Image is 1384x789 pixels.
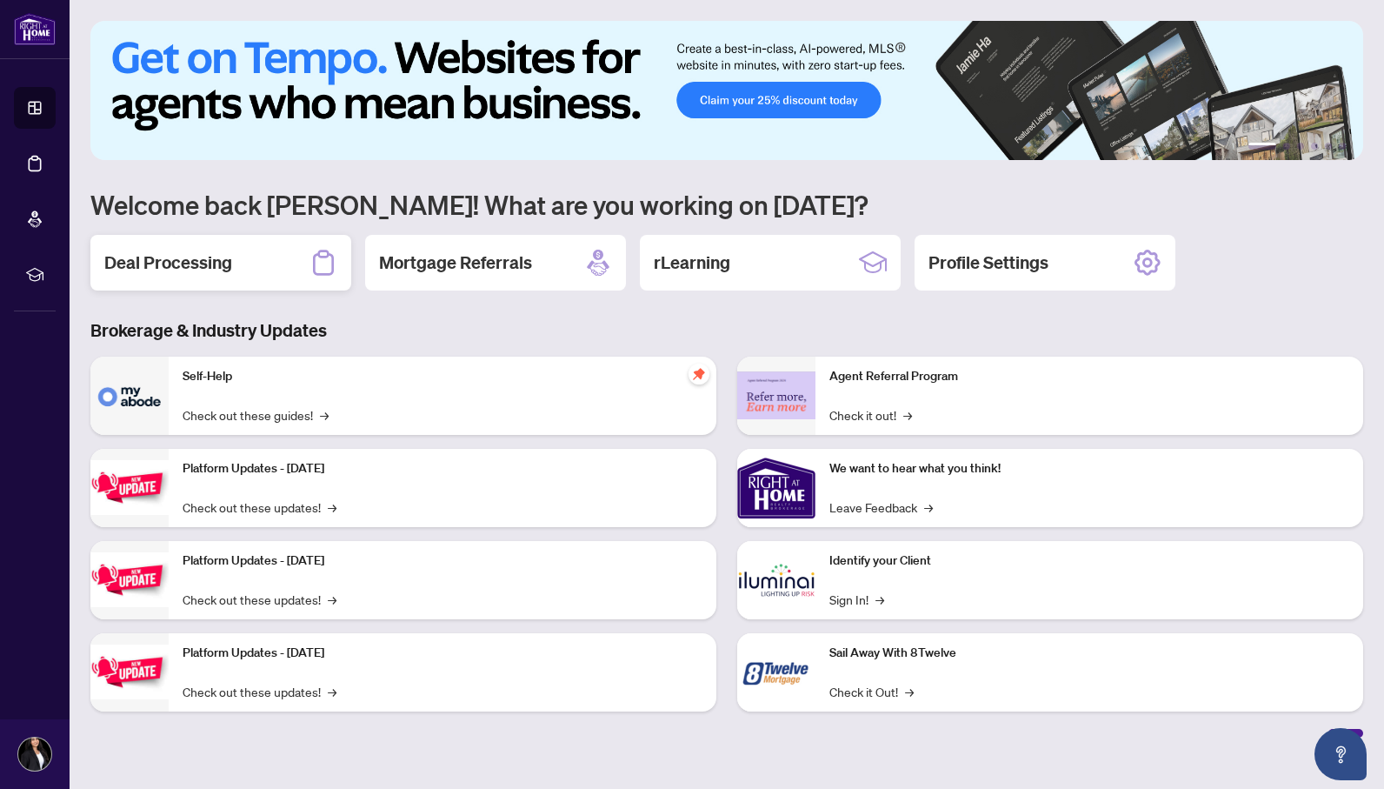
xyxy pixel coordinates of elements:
span: → [875,590,884,609]
img: Slide 0 [90,21,1363,160]
h3: Brokerage & Industry Updates [90,318,1363,343]
h2: Profile Settings [928,251,1048,275]
img: Identify your Client [737,541,815,619]
a: Check it out!→ [829,405,912,425]
button: 3 [1297,143,1304,150]
a: Leave Feedback→ [829,498,933,517]
a: Check out these guides!→ [183,405,329,425]
a: Check out these updates!→ [183,498,336,517]
p: Platform Updates - [DATE] [183,644,702,663]
img: We want to hear what you think! [737,449,815,527]
p: We want to hear what you think! [829,459,1349,478]
img: Platform Updates - July 8, 2025 [90,552,169,607]
span: → [320,405,329,425]
img: Profile Icon [18,738,51,771]
a: Check it Out!→ [829,682,914,701]
button: 2 [1283,143,1290,150]
button: Open asap [1314,728,1367,780]
span: → [903,405,912,425]
img: Platform Updates - June 23, 2025 [90,645,169,699]
p: Platform Updates - [DATE] [183,552,702,571]
button: 1 [1248,143,1276,150]
span: → [328,590,336,609]
button: 4 [1311,143,1318,150]
img: Platform Updates - July 21, 2025 [90,460,169,515]
button: 6 [1339,143,1346,150]
p: Self-Help [183,367,702,386]
span: → [905,682,914,701]
span: → [924,498,933,517]
h2: rLearning [654,251,730,275]
h2: Deal Processing [104,251,232,275]
p: Platform Updates - [DATE] [183,459,702,478]
button: 5 [1325,143,1332,150]
a: Check out these updates!→ [183,682,336,701]
img: Sail Away With 8Twelve [737,633,815,712]
h2: Mortgage Referrals [379,251,532,275]
a: Check out these updates!→ [183,590,336,609]
img: Agent Referral Program [737,371,815,419]
h1: Welcome back [PERSON_NAME]! What are you working on [DATE]? [90,188,1363,221]
img: logo [14,13,56,45]
span: → [328,682,336,701]
span: pushpin [689,364,709,384]
p: Agent Referral Program [829,367,1349,386]
span: → [328,498,336,517]
img: Self-Help [90,357,169,435]
p: Identify your Client [829,552,1349,571]
a: Sign In!→ [829,590,884,609]
p: Sail Away With 8Twelve [829,644,1349,663]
